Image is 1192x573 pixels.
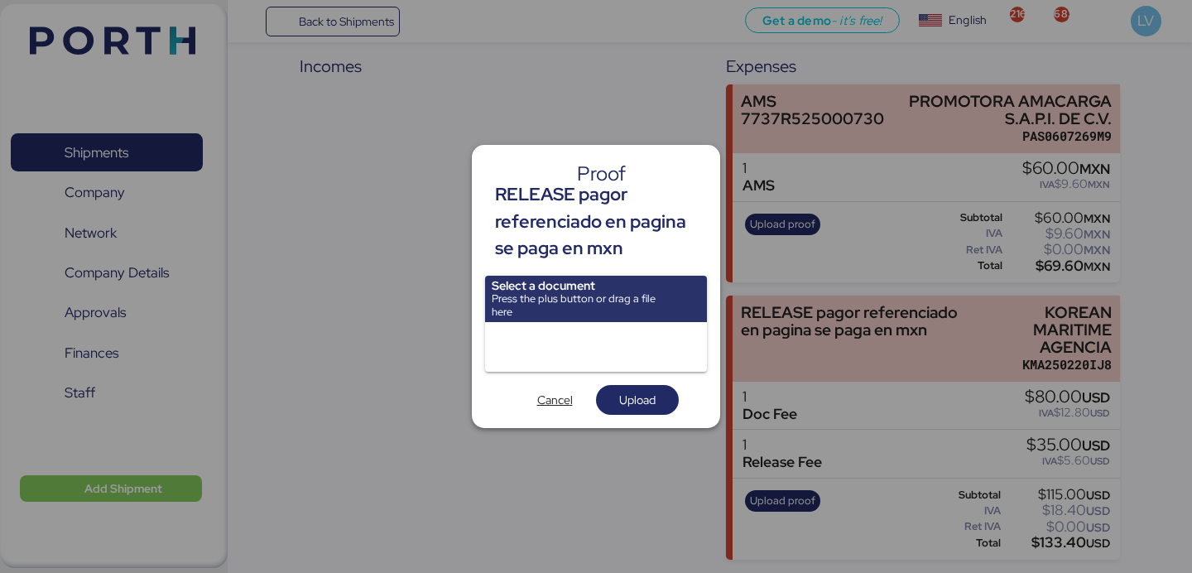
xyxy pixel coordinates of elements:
button: Upload [596,385,679,415]
span: Upload [619,390,656,410]
div: Proof [495,166,707,181]
div: RELEASE pagor referenciado en pagina se paga en mxn [495,181,707,262]
button: Cancel [513,385,596,415]
span: Cancel [537,390,573,410]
